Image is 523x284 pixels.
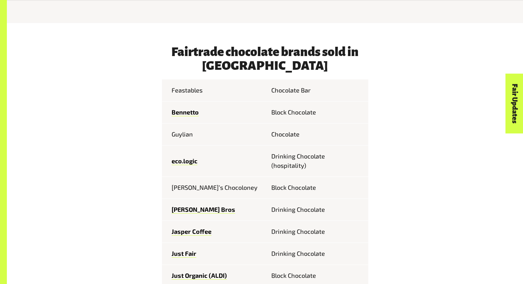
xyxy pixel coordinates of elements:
[162,79,265,101] td: Feastables
[265,243,368,265] td: Drinking Chocolate
[172,250,196,258] a: Just Fair
[265,123,368,145] td: Chocolate
[162,45,368,73] h3: Fairtrade chocolate brands sold in [GEOGRAPHIC_DATA]
[265,101,368,123] td: Block Chocolate
[265,221,368,243] td: Drinking Chocolate
[265,199,368,221] td: Drinking Chocolate
[265,177,368,199] td: Block Chocolate
[172,206,235,214] a: [PERSON_NAME] Bros
[265,79,368,101] td: Chocolate Bar
[162,177,265,199] td: [PERSON_NAME]’s Chocoloney
[172,272,227,280] a: Just Organic (ALDI)
[172,157,197,165] a: eco.logic
[172,228,211,236] a: Jasper Coffee
[265,145,368,177] td: Drinking Chocolate (hospitality)
[162,123,265,145] td: Guylian
[172,108,199,116] a: Bennetto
